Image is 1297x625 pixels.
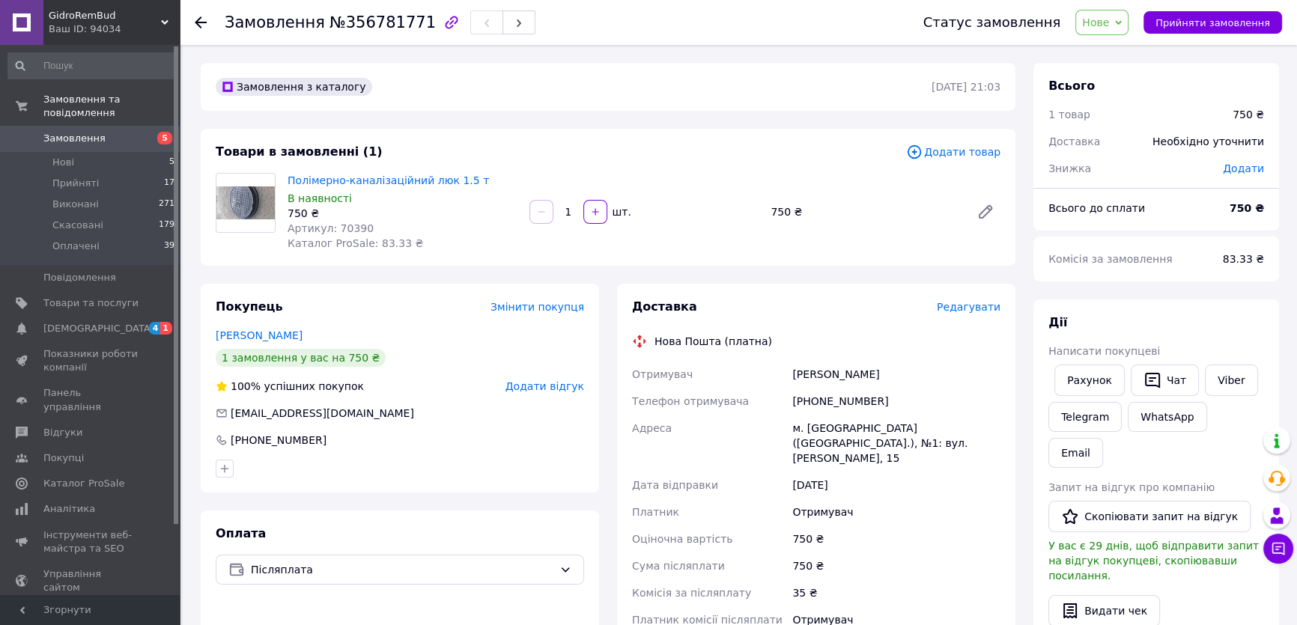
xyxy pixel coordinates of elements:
[49,22,180,36] div: Ваш ID: 94034
[789,388,1003,415] div: [PHONE_NUMBER]
[160,322,172,335] span: 1
[216,186,275,219] img: Полімерно-каналізаційний люк 1.5 т
[1048,438,1103,468] button: Email
[52,240,100,253] span: Оплачені
[937,301,1000,313] span: Редагувати
[52,177,99,190] span: Прийняті
[1143,11,1282,34] button: Прийняти замовлення
[651,334,776,349] div: Нова Пошта (платна)
[149,322,161,335] span: 4
[1048,501,1251,532] button: Скопіювати запит на відгук
[43,132,106,145] span: Замовлення
[1233,107,1264,122] div: 750 ₴
[216,379,364,394] div: успішних покупок
[288,237,423,249] span: Каталог ProSale: 83.33 ₴
[225,13,325,31] span: Замовлення
[169,156,174,169] span: 5
[43,477,124,490] span: Каталог ProSale
[251,561,553,578] span: Післяплата
[43,502,95,516] span: Аналітика
[52,156,74,169] span: Нові
[789,361,1003,388] div: [PERSON_NAME]
[490,301,584,313] span: Змінити покупця
[1048,345,1160,357] span: Написати покупцеві
[7,52,176,79] input: Пошук
[329,13,436,31] span: №356781771
[1223,162,1264,174] span: Додати
[231,380,261,392] span: 100%
[1048,135,1100,147] span: Доставка
[632,299,697,314] span: Доставка
[1048,402,1122,432] a: Telegram
[789,415,1003,472] div: м. [GEOGRAPHIC_DATA] ([GEOGRAPHIC_DATA].), №1: вул. [PERSON_NAME], 15
[216,144,383,159] span: Товари в замовленні (1)
[789,525,1003,552] div: 750 ₴
[229,433,328,448] div: [PHONE_NUMBER]
[632,479,718,491] span: Дата відправки
[43,322,154,335] span: [DEMOGRAPHIC_DATA]
[1205,365,1257,396] a: Viber
[932,81,1000,93] time: [DATE] 21:03
[43,93,180,120] span: Замовлення та повідомлення
[609,204,633,219] div: шт.
[1223,253,1264,265] span: 83.33 ₴
[1048,162,1091,174] span: Знижка
[1131,365,1199,396] button: Чат
[216,78,372,96] div: Замовлення з каталогу
[164,177,174,190] span: 17
[789,499,1003,525] div: Отримувач
[632,587,751,599] span: Комісія за післяплату
[1048,109,1090,121] span: 1 товар
[49,9,161,22] span: GidroRemBud
[216,526,266,540] span: Оплата
[43,567,139,594] span: Управління сайтом
[1048,481,1215,493] span: Запит на відгук про компанію
[923,15,1061,30] div: Статус замовлення
[1054,365,1125,396] button: Рахунок
[216,329,303,341] a: [PERSON_NAME]
[1155,17,1270,28] span: Прийняти замовлення
[1143,125,1273,158] div: Необхідно уточнити
[906,144,1000,160] span: Додати товар
[1048,540,1259,582] span: У вас є 29 днів, щоб відправити запит на відгук покупцеві, скопіювавши посилання.
[632,533,732,545] span: Оціночна вартість
[43,426,82,439] span: Відгуки
[789,552,1003,579] div: 750 ₴
[288,192,352,204] span: В наявності
[288,206,517,221] div: 750 ₴
[1082,16,1109,28] span: Нове
[159,219,174,232] span: 179
[288,222,374,234] span: Артикул: 70390
[43,296,139,310] span: Товари та послуги
[216,349,386,367] div: 1 замовлення у вас на 750 ₴
[632,368,693,380] span: Отримувач
[632,506,679,518] span: Платник
[765,201,965,222] div: 750 ₴
[43,386,139,413] span: Панель управління
[1230,202,1264,214] b: 750 ₴
[195,15,207,30] div: Повернутися назад
[52,219,103,232] span: Скасовані
[632,560,725,572] span: Сума післяплати
[1048,315,1067,329] span: Дії
[789,579,1003,606] div: 35 ₴
[164,240,174,253] span: 39
[52,198,99,211] span: Виконані
[231,407,414,419] span: [EMAIL_ADDRESS][DOMAIN_NAME]
[288,174,489,186] a: Полімерно-каналізаційний люк 1.5 т
[1128,402,1206,432] a: WhatsApp
[43,347,139,374] span: Показники роботи компанії
[157,132,172,144] span: 5
[43,528,139,555] span: Інструменти веб-майстра та SEO
[159,198,174,211] span: 271
[1263,534,1293,564] button: Чат з покупцем
[505,380,584,392] span: Додати відгук
[43,271,116,284] span: Повідомлення
[789,472,1003,499] div: [DATE]
[971,197,1000,227] a: Редагувати
[1048,79,1095,93] span: Всього
[1048,253,1173,265] span: Комісія за замовлення
[1048,202,1145,214] span: Всього до сплати
[632,395,749,407] span: Телефон отримувача
[216,299,283,314] span: Покупець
